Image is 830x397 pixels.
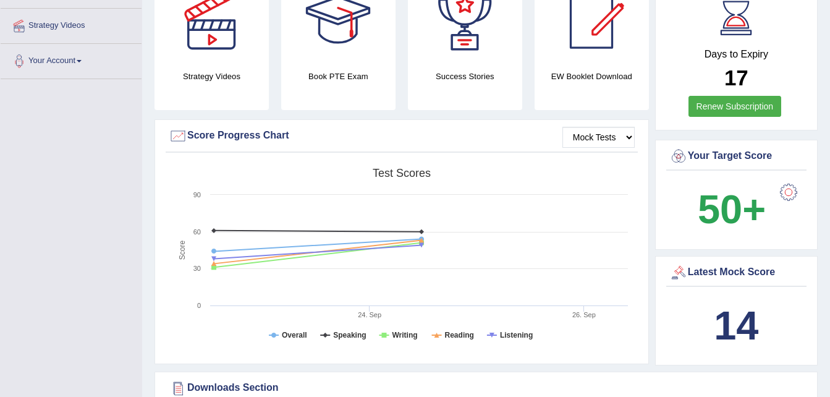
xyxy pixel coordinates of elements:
b: 50+ [698,187,766,232]
div: Your Target Score [669,147,803,166]
a: Strategy Videos [1,9,142,40]
h4: Success Stories [408,70,522,83]
h4: Strategy Videos [155,70,269,83]
tspan: Reading [445,331,474,339]
tspan: Overall [282,331,307,339]
text: 0 [197,302,201,309]
tspan: 26. Sep [572,311,596,318]
text: 90 [193,191,201,198]
text: 60 [193,228,201,236]
b: 14 [714,303,758,348]
div: Latest Mock Score [669,263,803,282]
h4: EW Booklet Download [535,70,649,83]
div: Score Progress Chart [169,127,635,145]
a: Your Account [1,44,142,75]
tspan: Score [178,241,187,260]
tspan: 24. Sep [358,311,381,318]
tspan: Test scores [373,167,431,179]
tspan: Listening [500,331,533,339]
h4: Days to Expiry [669,49,803,60]
text: 30 [193,265,201,272]
tspan: Speaking [333,331,366,339]
a: Renew Subscription [688,96,782,117]
tspan: Writing [392,331,417,339]
h4: Book PTE Exam [281,70,396,83]
b: 17 [724,66,748,90]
